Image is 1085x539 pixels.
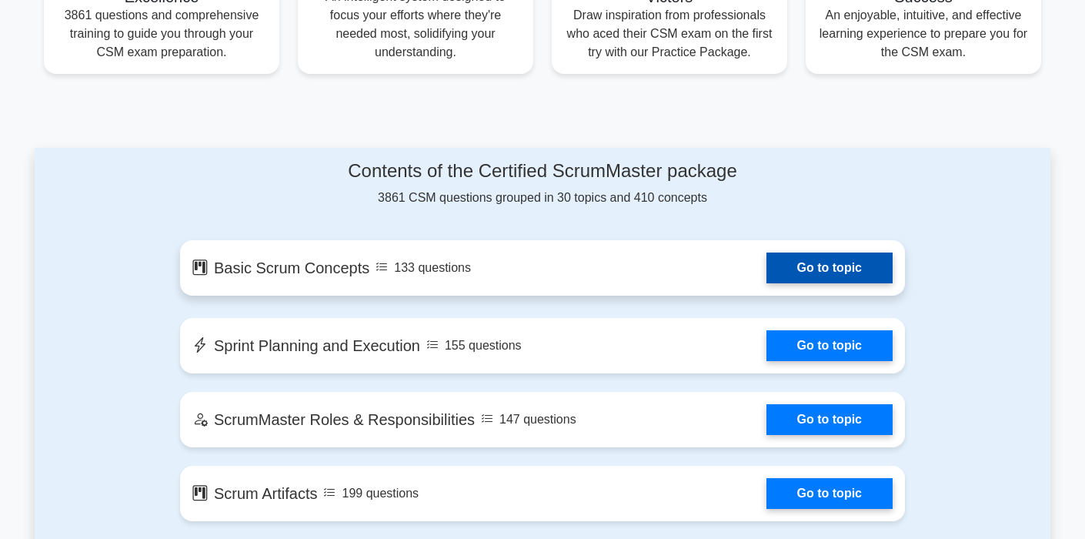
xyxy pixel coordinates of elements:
a: Go to topic [766,330,893,361]
p: 3861 questions and comprehensive training to guide you through your CSM exam preparation. [56,6,267,62]
a: Go to topic [766,253,893,283]
a: Go to topic [766,478,893,509]
div: 3861 CSM questions grouped in 30 topics and 410 concepts [180,160,905,207]
h4: Contents of the Certified ScrumMaster package [180,160,905,182]
a: Go to topic [766,404,893,435]
p: An enjoyable, intuitive, and effective learning experience to prepare you for the CSM exam. [818,6,1029,62]
p: Draw inspiration from professionals who aced their CSM exam on the first try with our Practice Pa... [564,6,775,62]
